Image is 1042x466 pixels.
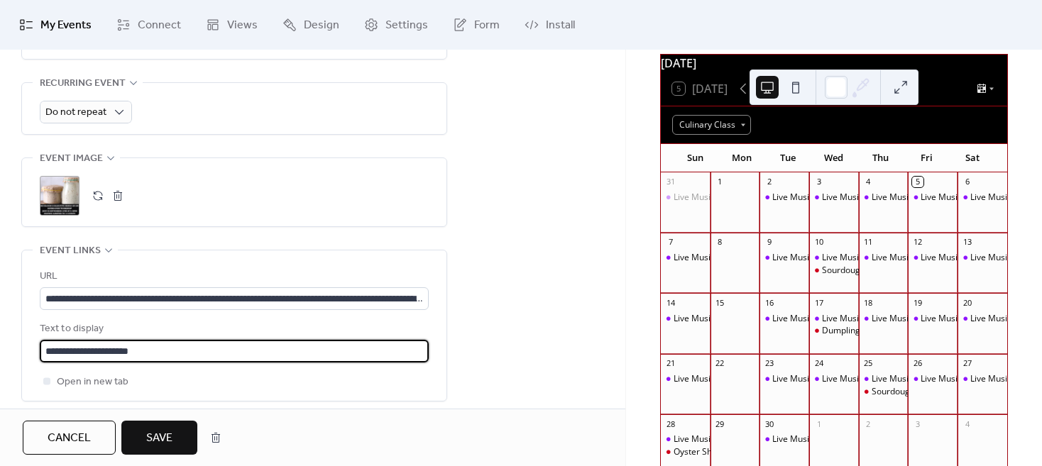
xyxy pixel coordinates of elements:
div: 4 [962,418,972,429]
div: Sourdough Advanced Class -Coming Soon! [859,386,909,398]
span: Do not repeat [45,103,106,122]
div: Live Music - Gary Wooten [809,252,859,264]
div: Live Music - Rolf Gehrung [908,252,958,264]
div: 1 [813,418,824,429]
div: 25 [863,358,874,369]
div: 7 [665,237,676,248]
div: Live Music - [PERSON_NAME] Music [772,192,913,204]
span: Settings [385,17,428,34]
div: Live Music - Tennessee Jimmy Harrell & Amaya Rose [859,313,909,325]
div: Live Music - Blue Harmonix [674,313,781,325]
div: Live Music - [PERSON_NAME] [822,313,937,325]
span: Install [546,17,575,34]
div: Live Music - Jon Millsap Music [759,373,809,385]
div: Live Music - [PERSON_NAME] [674,192,789,204]
div: Live Music - Kenny Taylor [809,192,859,204]
div: Live Music - Jon Ranger [958,373,1007,385]
div: Live Music - Two Heavy Cats [872,192,983,204]
div: 21 [665,358,676,369]
a: Form [442,6,510,44]
div: 17 [813,297,824,308]
div: 27 [962,358,972,369]
a: Views [195,6,268,44]
div: 11 [863,237,874,248]
div: 18 [863,297,874,308]
div: [DATE] [661,55,1007,72]
span: My Events [40,17,92,34]
div: 22 [715,358,725,369]
div: Live Music - [PERSON_NAME] [921,373,1036,385]
div: Live Music - Jon Millsap Music [759,313,809,325]
div: 16 [764,297,774,308]
div: Live Music - [PERSON_NAME] & [PERSON_NAME] [674,433,866,445]
div: 2 [764,177,774,187]
div: Live Music - [PERSON_NAME] [822,192,937,204]
a: Design [272,6,350,44]
div: Tue [764,144,811,172]
div: Live Music - Blue Harmonix [661,313,711,325]
div: Live Music - Emily Smith [908,373,958,385]
div: 15 [715,297,725,308]
div: Live Music - Emily Smith [661,192,711,204]
div: 14 [665,297,676,308]
div: Live Music - Jon Millsap Music [759,192,809,204]
div: Live Music - Rowdy Yates [859,373,909,385]
div: 3 [813,177,824,187]
div: 10 [813,237,824,248]
div: 20 [962,297,972,308]
div: Live Music - Jon Millsap Music [759,252,809,264]
div: Live Music - The Belmore's [958,192,1007,204]
div: 26 [912,358,923,369]
div: 13 [962,237,972,248]
div: 12 [912,237,923,248]
div: Fri [904,144,950,172]
div: 3 [912,418,923,429]
div: Oyster Shucking Class [674,446,761,458]
div: 24 [813,358,824,369]
div: Oyster Shucking Class [661,446,711,458]
div: Live Music - Joy Polloi [958,252,1007,264]
div: Live Music - Sam Rouissi [809,313,859,325]
div: Wed [811,144,857,172]
button: Cancel [23,421,116,455]
div: 6 [962,177,972,187]
div: Live Music - Katie Chappell [958,313,1007,325]
div: Live Music - Jon Millsap Music [759,433,809,445]
div: Live Music -Two Heavy Cats [661,373,711,385]
div: Live Music - [PERSON_NAME] [921,252,1036,264]
div: Dumpling Making Class at [GEOGRAPHIC_DATA] [822,325,1013,337]
div: 1 [715,177,725,187]
span: Save [146,430,172,447]
span: Open in new tab [57,374,128,391]
div: 30 [764,418,774,429]
span: Recurring event [40,75,126,92]
a: Install [514,6,586,44]
div: Live Music - [PERSON_NAME] Music [772,373,913,385]
div: 5 [912,177,923,187]
div: Mon [718,144,764,172]
div: Sourdough Advanced Class -Coming Soon! [872,386,1039,398]
div: 4 [863,177,874,187]
div: Live Music - Sam Rouissi [859,252,909,264]
div: 9 [764,237,774,248]
div: Dumpling Making Class at Primal House [809,325,859,337]
div: Live Music - [PERSON_NAME] Music [772,252,913,264]
div: 28 [665,418,676,429]
a: My Events [9,6,102,44]
span: Views [227,17,258,34]
div: 8 [715,237,725,248]
div: Sourdough Starter Class [822,265,918,277]
a: Connect [106,6,192,44]
div: 19 [912,297,923,308]
div: Live Music - Sue & Jordan [661,433,711,445]
div: Live Music -Two Heavy Cats [674,373,783,385]
div: Live Music - [PERSON_NAME] [872,373,987,385]
div: Sun [672,144,718,172]
div: ; [40,176,79,216]
div: 2 [863,418,874,429]
div: Text to display [40,321,426,338]
div: Live Music - [PERSON_NAME] [822,252,937,264]
div: Live Music - [PERSON_NAME] Music [772,313,913,325]
span: Event links [40,243,101,260]
div: 31 [665,177,676,187]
